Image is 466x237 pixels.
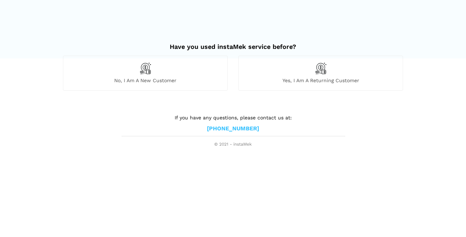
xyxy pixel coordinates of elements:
span: No, I am a new customer [63,77,227,84]
p: If you have any questions, please contact us at: [122,114,344,122]
a: [PHONE_NUMBER] [207,125,259,132]
span: © 2021 - instaMek [122,142,344,147]
h2: Have you used instaMek service before? [63,36,403,51]
span: Yes, I am a returning customer [239,77,403,84]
